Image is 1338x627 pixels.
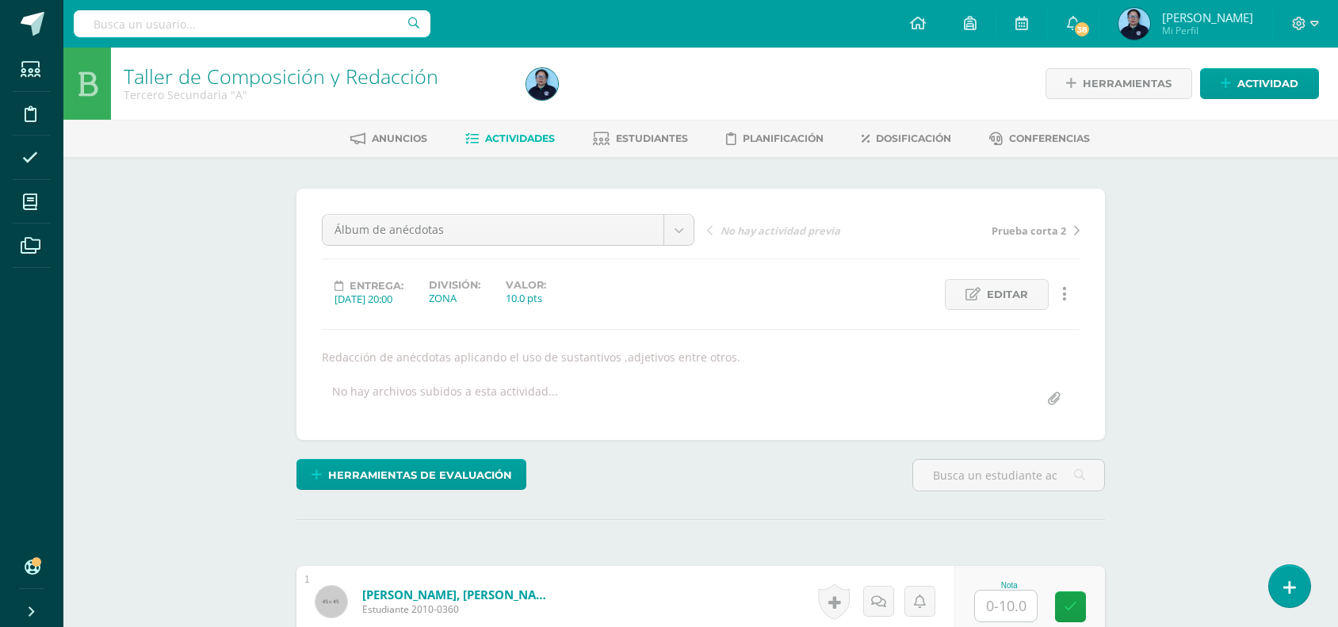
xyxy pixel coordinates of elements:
[332,384,558,415] div: No hay archivos subidos a esta actividad...
[334,215,652,245] span: Álbum de anécdotas
[465,126,555,151] a: Actividades
[974,581,1044,590] div: Nota
[1162,10,1253,25] span: [PERSON_NAME]
[328,461,512,490] span: Herramientas de evaluación
[296,459,526,490] a: Herramientas de evaluación
[893,222,1080,238] a: Prueba corta 2
[987,280,1028,309] span: Editar
[74,10,430,37] input: Busca un usuario...
[1073,21,1091,38] span: 38
[429,291,480,305] div: ZONA
[506,279,546,291] label: Valor:
[876,132,951,144] span: Dosificación
[1083,69,1172,98] span: Herramientas
[526,68,558,100] img: b2321dda38d0346e3052fe380a7563d1.png
[1118,8,1150,40] img: b2321dda38d0346e3052fe380a7563d1.png
[989,126,1090,151] a: Conferencias
[1200,68,1319,99] a: Actividad
[429,279,480,291] label: División:
[726,126,824,151] a: Planificación
[862,126,951,151] a: Dosificación
[124,63,438,90] a: Taller de Composición y Redacción
[124,65,507,87] h1: Taller de Composición y Redacción
[1162,24,1253,37] span: Mi Perfil
[485,132,555,144] span: Actividades
[323,215,694,245] a: Álbum de anécdotas
[975,591,1037,621] input: 0-10.0
[350,280,403,292] span: Entrega:
[372,132,427,144] span: Anuncios
[1046,68,1192,99] a: Herramientas
[315,350,1086,365] div: Redacción de anécdotas aplicando el uso de sustantivos ,adjetivos entre otros.
[350,126,427,151] a: Anuncios
[362,587,552,602] a: [PERSON_NAME], [PERSON_NAME]
[1009,132,1090,144] span: Conferencias
[616,132,688,144] span: Estudiantes
[913,460,1104,491] input: Busca un estudiante aquí...
[721,224,840,238] span: No hay actividad previa
[1237,69,1298,98] span: Actividad
[124,87,507,102] div: Tercero Secundaria 'A'
[992,224,1066,238] span: Prueba corta 2
[334,292,403,306] div: [DATE] 20:00
[593,126,688,151] a: Estudiantes
[362,602,552,616] span: Estudiante 2010-0360
[315,586,347,617] img: 45x45
[743,132,824,144] span: Planificación
[506,291,546,305] div: 10.0 pts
